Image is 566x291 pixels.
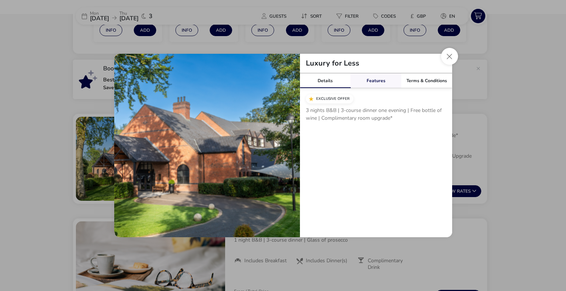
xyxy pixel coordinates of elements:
[114,54,452,237] div: tariffDetails
[401,73,452,88] div: Terms & Conditions
[306,106,446,125] p: 3 nights B&B | 3-course dinner one evening | Free bottle of wine | Complimentary room upgrade*
[300,73,351,88] div: Details
[441,48,458,65] button: Close modal
[306,94,353,104] div: Exclusive Offer
[350,73,401,88] div: Features
[300,60,365,67] h2: Luxury for Less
